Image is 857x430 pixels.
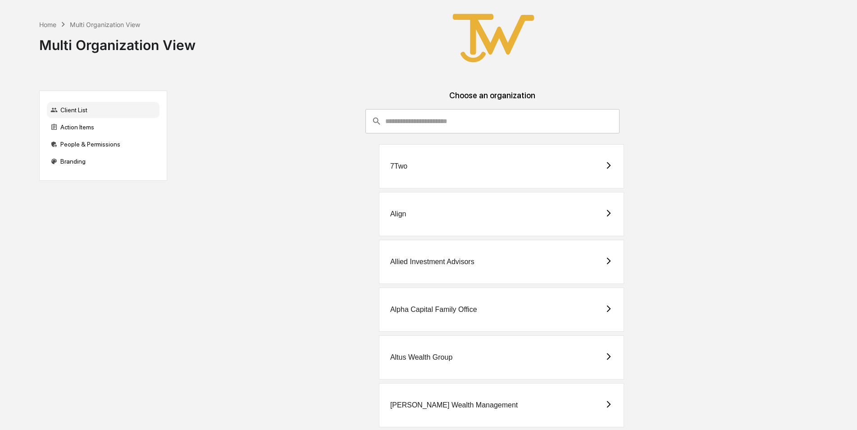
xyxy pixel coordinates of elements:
img: True West [448,7,538,69]
div: 7Two [390,162,407,170]
div: People & Permissions [47,136,160,152]
div: Altus Wealth Group [390,353,452,361]
div: Home [39,21,56,28]
div: Choose an organization [174,91,811,109]
div: [PERSON_NAME] Wealth Management [390,401,518,409]
div: Client List [47,102,160,118]
div: Align [390,210,406,218]
div: consultant-dashboard__filter-organizations-search-bar [365,109,620,133]
div: Allied Investment Advisors [390,258,474,266]
div: Branding [47,153,160,169]
div: Multi Organization View [39,30,196,53]
div: Alpha Capital Family Office [390,306,477,314]
div: Multi Organization View [70,21,140,28]
div: Action Items [47,119,160,135]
